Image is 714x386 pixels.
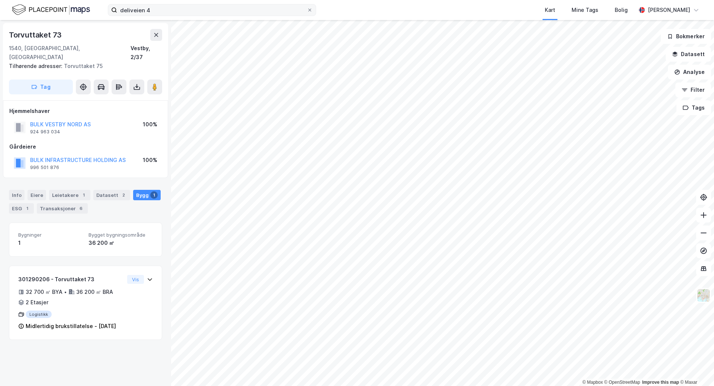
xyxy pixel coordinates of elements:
[572,6,598,14] div: Mine Tags
[677,350,714,386] iframe: Chat Widget
[666,47,711,62] button: Datasett
[77,205,85,212] div: 6
[64,289,67,295] div: •
[545,6,555,14] div: Kart
[9,29,63,41] div: Torvuttaket 73
[133,190,161,200] div: Bygg
[661,29,711,44] button: Bokmerker
[127,275,144,284] button: Vis
[93,190,130,200] div: Datasett
[9,62,156,71] div: Torvuttaket 75
[18,239,83,247] div: 1
[9,203,34,214] div: ESG
[143,156,157,165] div: 100%
[12,3,90,16] img: logo.f888ab2527a4732fd821a326f86c7f29.svg
[582,380,603,385] a: Mapbox
[143,120,157,129] div: 100%
[26,322,116,331] div: Midlertidig brukstillatelse - [DATE]
[604,380,640,385] a: OpenStreetMap
[117,4,307,16] input: Søk på adresse, matrikkel, gårdeiere, leietakere eller personer
[18,232,83,238] span: Bygninger
[26,298,48,307] div: 2 Etasjer
[9,44,131,62] div: 1540, [GEOGRAPHIC_DATA], [GEOGRAPHIC_DATA]
[89,239,153,247] div: 36 200 ㎡
[9,80,73,94] button: Tag
[26,288,62,296] div: 32 700 ㎡ BYA
[642,380,679,385] a: Improve this map
[37,203,88,214] div: Transaksjoner
[120,191,127,199] div: 2
[675,82,711,97] button: Filter
[697,288,711,302] img: Z
[18,275,124,284] div: 301290206 - Torvuttaket 73
[28,190,46,200] div: Eiere
[76,288,113,296] div: 36 200 ㎡ BRA
[9,190,25,200] div: Info
[30,129,60,135] div: 924 963 034
[648,6,690,14] div: [PERSON_NAME]
[668,65,711,80] button: Analyse
[30,165,59,171] div: 996 501 876
[615,6,628,14] div: Bolig
[23,205,31,212] div: 1
[49,190,90,200] div: Leietakere
[131,44,162,62] div: Vestby, 2/37
[9,63,64,69] span: Tilhørende adresser:
[9,107,162,116] div: Hjemmelshaver
[9,142,162,151] div: Gårdeiere
[676,100,711,115] button: Tags
[89,232,153,238] span: Bygget bygningsområde
[150,191,158,199] div: 1
[80,191,87,199] div: 1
